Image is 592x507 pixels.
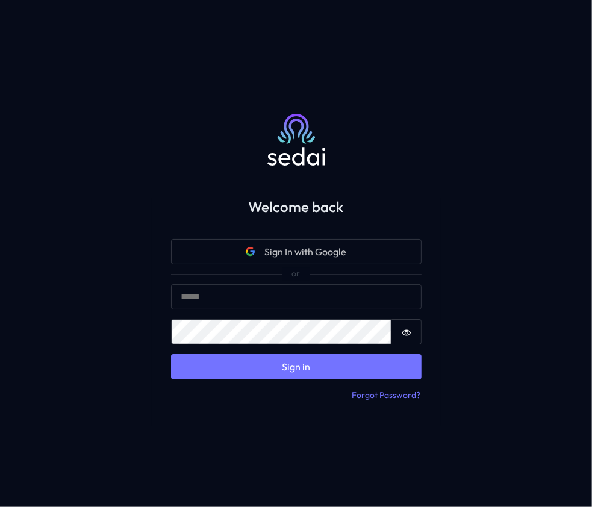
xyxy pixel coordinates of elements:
svg: Google icon [246,247,255,257]
button: Show password [391,319,422,344]
button: Forgot Password? [352,389,422,402]
span: Sign In with Google [264,244,346,259]
h2: Welcome back [152,198,441,216]
button: Google iconSign In with Google [171,239,422,264]
button: Sign in [171,354,422,379]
